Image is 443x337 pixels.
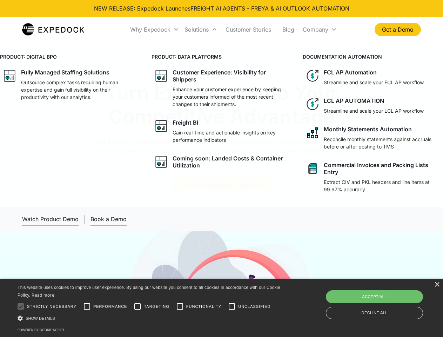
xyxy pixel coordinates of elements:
[152,116,292,146] a: graph iconFreight BIGain real-time and actionable insights on key performance indicators
[186,304,221,310] span: Functionality
[18,315,283,322] div: Show details
[324,107,424,114] p: Streamline and scale your LCL AP workflow
[324,178,440,193] p: Extract CIV and PKL headers and line items at 99.97% accuracy
[300,18,340,41] div: Company
[18,285,280,298] span: This website uses cookies to improve user experience. By using our website you consent to all coo...
[303,123,443,153] a: network like iconMonthly Statements AutomationReconcile monthly statements against accruals befor...
[173,69,289,83] div: Customer Experience: Visibility for Shippers
[173,155,289,169] div: Coming soon: Landed Costs & Container Utilization
[90,213,127,226] a: Book a Demo
[18,328,65,332] a: Powered by cookie-script
[324,126,412,133] div: Monthly Statements Automation
[152,152,292,172] a: graph iconComing soon: Landed Costs & Container Utilization
[173,129,289,144] p: Gain real-time and actionable insights on key performance indicators
[303,26,328,33] div: Company
[324,136,440,150] p: Reconcile monthly statements against accruals before or after posting to TMS
[27,304,76,310] span: Strictly necessary
[306,97,320,111] img: dollar icon
[21,79,137,101] p: Outsource complex tasks requiring human expertise and gain full visibility on their productivity ...
[277,18,300,41] a: Blog
[324,161,440,176] div: Commercial Invoices and Packing Lists Entry
[220,18,277,41] a: Customer Stories
[324,79,424,86] p: Streamline and scale your FCL AP workflow
[306,126,320,140] img: network like icon
[152,66,292,111] a: graph iconCustomer Experience: Visibility for ShippersEnhance your customer experience by keeping...
[173,119,198,126] div: Freight BI
[324,69,377,76] div: FCL AP Automation
[324,97,384,104] div: LCL AP AUTOMATION
[306,161,320,176] img: sheet icon
[22,213,79,226] a: open lightbox
[144,304,169,310] span: Targeting
[3,69,17,83] img: graph icon
[303,53,443,60] h4: DOCUMENTATION AUTOMATION
[22,22,84,37] a: home
[22,216,79,223] div: Watch Product Demo
[375,23,421,36] a: Get a Demo
[154,155,168,169] img: graph icon
[152,53,292,60] h4: PRODUCT: DATA PLATFORMS
[32,292,54,298] a: Read more
[184,26,209,33] div: Solutions
[306,69,320,83] img: dollar icon
[22,22,84,37] img: Expedock Logo
[303,94,443,117] a: dollar iconLCL AP AUTOMATIONStreamline and scale your LCL AP workflow
[173,86,289,108] p: Enhance your customer experience by keeping your customers informed of the most recent changes to...
[127,18,182,41] div: Why Expedock
[154,69,168,83] img: graph icon
[326,261,443,337] iframe: Chat Widget
[303,159,443,196] a: sheet iconCommercial Invoices and Packing Lists EntryExtract CIV and PKL headers and line items a...
[238,304,270,310] span: Unclassified
[154,119,168,133] img: graph icon
[90,216,127,223] div: Book a Demo
[303,66,443,89] a: dollar iconFCL AP AutomationStreamline and scale your FCL AP workflow
[182,18,220,41] div: Solutions
[21,69,109,76] div: Fully Managed Staffing Solutions
[94,4,349,13] div: NEW RELEASE: Expedock Launches
[130,26,170,33] div: Why Expedock
[26,316,55,321] span: Show details
[93,304,127,310] span: Performance
[190,5,349,12] a: FREIGHT AI AGENTS - FREYA & AI OUTLOOK AUTOMATION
